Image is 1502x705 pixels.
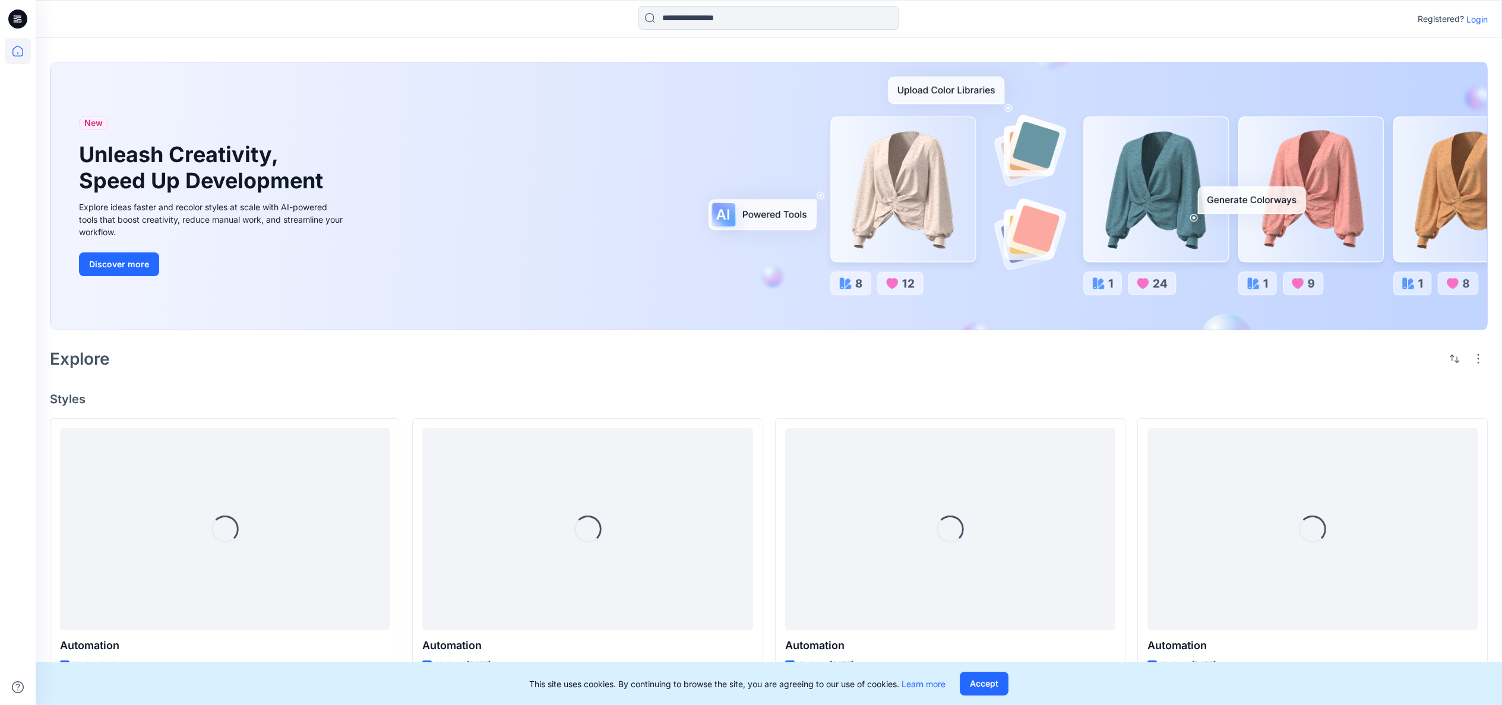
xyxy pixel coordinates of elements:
p: Automation [60,637,390,654]
a: Learn more [902,679,946,689]
p: Automation [785,637,1115,654]
button: Accept [960,672,1008,695]
p: Login [1466,13,1488,26]
p: Updated [DATE] [1162,659,1216,671]
a: Discover more [79,252,346,276]
h4: Styles [50,392,1488,406]
p: Updated [DATE] [437,659,491,671]
p: Registered? [1418,12,1464,26]
h2: Explore [50,349,110,368]
p: Updated a day ago [74,659,138,671]
span: New [84,116,103,130]
button: Discover more [79,252,159,276]
p: Updated [DATE] [799,659,853,671]
h1: Unleash Creativity, Speed Up Development [79,142,328,193]
div: Explore ideas faster and recolor styles at scale with AI-powered tools that boost creativity, red... [79,201,346,238]
p: Automation [1147,637,1478,654]
p: Automation [422,637,752,654]
p: This site uses cookies. By continuing to browse the site, you are agreeing to our use of cookies. [529,678,946,690]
